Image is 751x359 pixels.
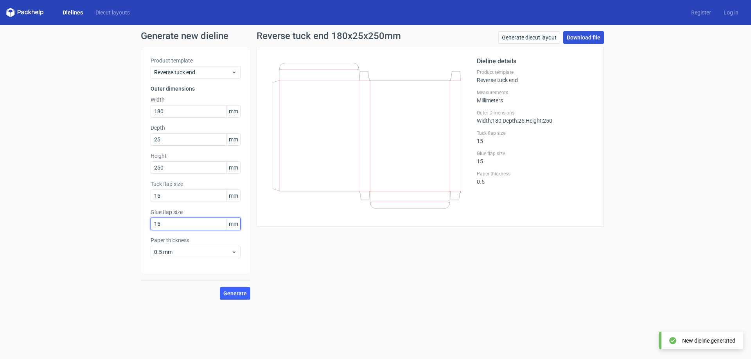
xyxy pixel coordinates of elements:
[151,85,241,93] h3: Outer dimensions
[477,150,594,157] label: Glue flap size
[477,171,594,177] label: Paper thickness
[154,248,231,256] span: 0.5 mm
[151,124,241,132] label: Depth
[525,118,552,124] span: , Height : 250
[151,236,241,244] label: Paper thickness
[477,150,594,164] div: 15
[220,287,250,300] button: Generate
[151,208,241,216] label: Glue flap size
[151,96,241,104] label: Width
[477,171,594,185] div: 0.5
[477,89,594,104] div: Millimeters
[141,31,610,41] h1: Generate new dieline
[226,134,240,145] span: mm
[56,9,89,16] a: Dielines
[226,162,240,173] span: mm
[477,69,594,83] div: Reverse tuck end
[501,118,525,124] span: , Depth : 25
[223,291,247,296] span: Generate
[477,57,594,66] h2: Dieline details
[563,31,604,44] a: Download file
[685,9,717,16] a: Register
[477,110,594,116] label: Outer Dimensions
[498,31,560,44] a: Generate diecut layout
[477,118,501,124] span: Width : 180
[257,31,401,41] h1: Reverse tuck end 180x25x250mm
[151,57,241,64] label: Product template
[226,218,240,230] span: mm
[226,190,240,202] span: mm
[477,130,594,144] div: 15
[226,105,240,117] span: mm
[151,180,241,188] label: Tuck flap size
[151,152,241,160] label: Height
[154,68,231,76] span: Reverse tuck end
[717,9,745,16] a: Log in
[477,89,594,96] label: Measurements
[89,9,136,16] a: Diecut layouts
[477,69,594,75] label: Product template
[477,130,594,136] label: Tuck flap size
[682,337,735,345] div: New dieline generated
